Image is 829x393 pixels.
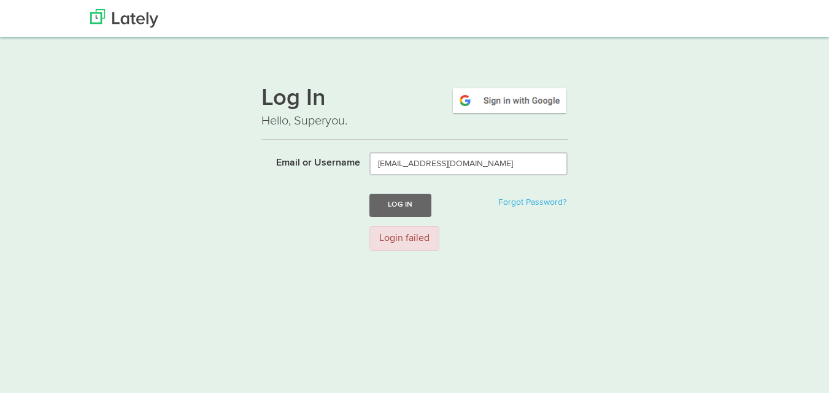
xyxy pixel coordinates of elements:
[369,152,568,175] input: Email or Username
[369,194,431,216] button: Log In
[498,198,566,207] a: Forgot Password?
[261,86,568,112] h1: Log In
[261,112,568,130] p: Hello, Superyou.
[451,86,568,115] img: google-signin.png
[369,226,439,251] div: Login failed
[252,152,361,170] label: Email or Username
[90,9,158,28] img: Lately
